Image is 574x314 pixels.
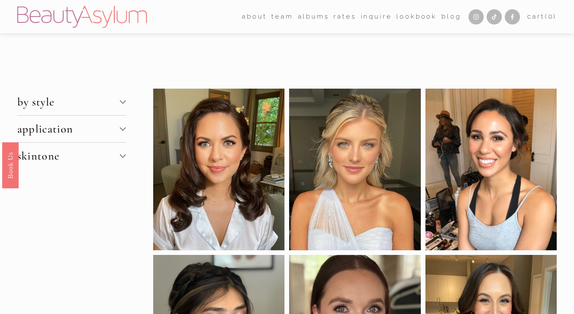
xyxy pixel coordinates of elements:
[242,11,267,23] span: about
[17,122,120,136] span: application
[17,149,120,163] span: skintone
[396,10,437,23] a: Lookbook
[242,10,267,23] a: folder dropdown
[298,10,329,23] a: albums
[468,9,484,24] a: Instagram
[545,13,557,20] span: ( )
[17,89,126,115] button: by style
[505,9,520,24] a: Facebook
[17,143,126,169] button: skintone
[487,9,502,24] a: TikTok
[527,11,557,23] a: Cart(0)
[361,10,392,23] a: Inquire
[17,116,126,142] button: application
[548,13,554,20] span: 0
[441,10,461,23] a: Blog
[17,95,120,109] span: by style
[271,11,293,23] span: team
[17,6,147,28] img: Beauty Asylum | Bridal Hair &amp; Makeup Charlotte &amp; Atlanta
[333,10,356,23] a: Rates
[2,142,19,188] a: Book Us
[271,10,293,23] a: folder dropdown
